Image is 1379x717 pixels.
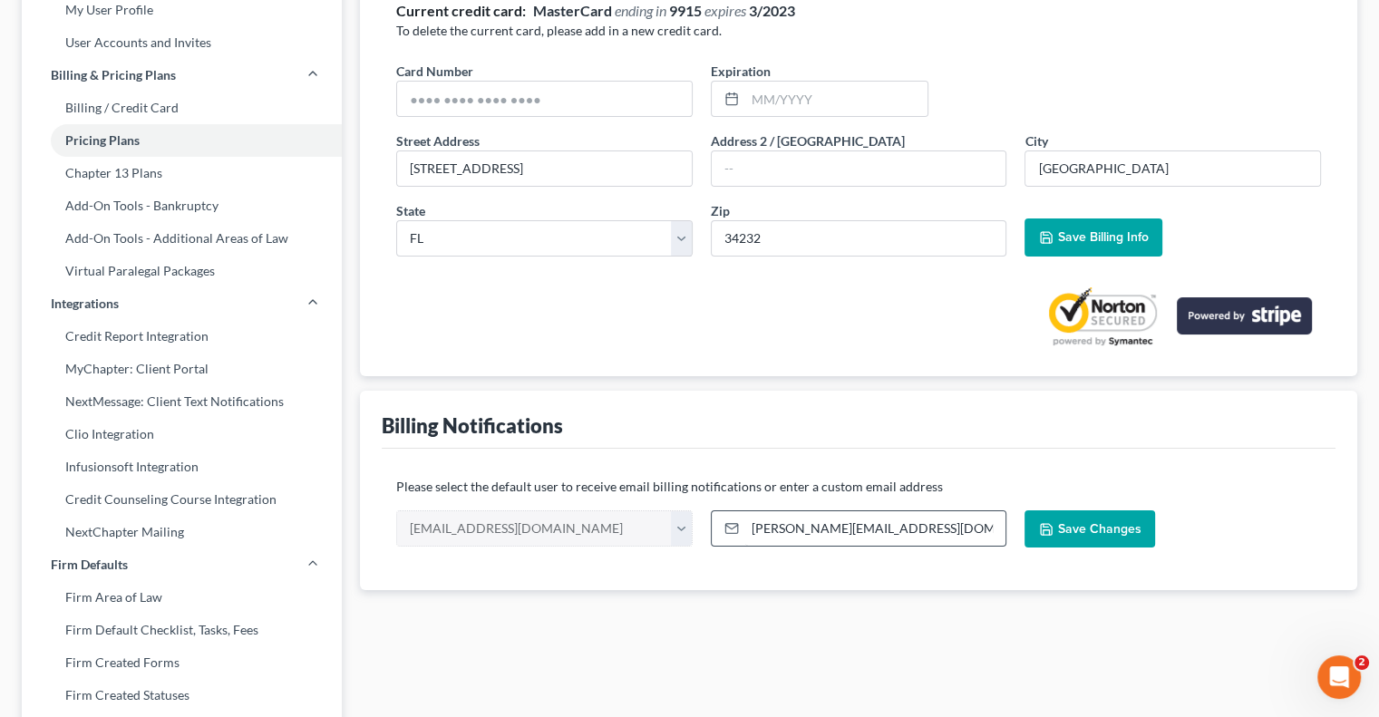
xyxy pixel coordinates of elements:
[22,483,342,516] a: Credit Counseling Course Integration
[1057,229,1148,245] span: Save Billing Info
[51,556,128,574] span: Firm Defaults
[22,614,342,646] a: Firm Default Checklist, Tasks, Fees
[52,10,81,39] img: Profile image for Emma
[22,222,342,255] a: Add-On Tools - Additional Areas of Law
[396,2,526,19] strong: Current credit card:
[22,59,342,92] a: Billing & Pricing Plans
[1043,286,1162,347] a: Norton Secured privacy certification
[22,646,342,679] a: Firm Created Forms
[15,142,348,577] div: Emma says…
[711,63,771,79] span: Expiration
[51,66,176,84] span: Billing & Pricing Plans
[704,2,746,19] span: expires
[1355,655,1369,670] span: 2
[22,287,342,320] a: Integrations
[749,2,795,19] strong: 3/2023
[1057,521,1141,537] span: Save Changes
[22,157,342,189] a: Chapter 13 Plans
[15,142,297,538] div: Important Update: Form Changes in ProgressDue to a major app update, some forms have temporarily ...
[318,7,351,40] div: Close
[22,124,342,157] a: Pricing Plans
[1177,297,1312,334] img: stripe-logo-2a7f7e6ca78b8645494d24e0ce0d7884cb2b23f96b22fa3b73b5b9e177486001.png
[29,287,136,302] b: Dynamic forms
[711,220,1007,257] input: XXXXX
[382,412,563,439] div: Billing Notifications
[1025,133,1047,149] span: City
[22,451,342,483] a: Infusionsoft Integration
[22,353,342,385] a: MyChapter: Client Portal
[1043,286,1162,347] img: Powered by Symantec
[396,63,473,79] span: Card Number
[712,151,1006,186] input: --
[745,82,927,116] input: MM/YYYY
[711,133,905,149] span: Address 2 / [GEOGRAPHIC_DATA]
[29,154,268,187] b: Important Update: Form Changes in Progress
[131,243,171,257] b: static
[1025,151,1320,186] input: Enter city
[88,9,206,23] h1: [PERSON_NAME]
[57,578,72,593] button: Emoji picker
[29,323,275,355] b: Static forms
[397,82,692,116] input: ●●●● ●●●● ●●●● ●●●●
[396,203,425,218] span: State
[284,7,318,42] button: Home
[22,385,342,418] a: NextMessage: Client Text Notifications
[29,153,283,260] div: Due to a major app update, some forms have temporarily changed from to .
[51,295,119,313] span: Integrations
[22,516,342,548] a: NextChapter Mailing
[22,92,342,124] a: Billing / Credit Card
[22,418,342,451] a: Clio Integration
[22,679,342,712] a: Firm Created Statuses
[397,151,692,186] input: Enter street address
[29,384,283,527] div: Our team is actively working to re-integrate dynamic functionality and expects to have it restore...
[115,578,130,593] button: Start recording
[669,2,702,19] strong: 9915
[711,203,730,218] span: Zip
[29,269,283,376] div: automatically adjust based on your input, showing or hiding fields to streamline the process. dis...
[22,581,342,614] a: Firm Area of Law
[1025,218,1162,257] button: Save Billing Info
[28,578,43,593] button: Upload attachment
[86,578,101,593] button: Gif picker
[533,2,612,19] strong: MasterCard
[22,320,342,353] a: Credit Report Integration
[396,133,480,149] span: Street Address
[22,548,342,581] a: Firm Defaults
[15,540,347,571] textarea: Message…
[59,243,119,257] b: dynamic
[396,478,1321,496] p: Please select the default user to receive email billing notifications or enter a custom email add...
[311,571,340,600] button: Send a message…
[12,7,46,42] button: go back
[745,511,1006,546] input: Enter email...
[1025,510,1155,548] button: Save Changes
[22,189,342,222] a: Add-On Tools - Bankruptcy
[22,26,342,59] a: User Accounts and Invites
[22,255,342,287] a: Virtual Paralegal Packages
[396,22,1321,40] p: To delete the current card, please add in a new credit card.
[1317,655,1361,699] iframe: Intercom live chat
[88,23,124,41] p: Active
[615,2,666,19] span: ending in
